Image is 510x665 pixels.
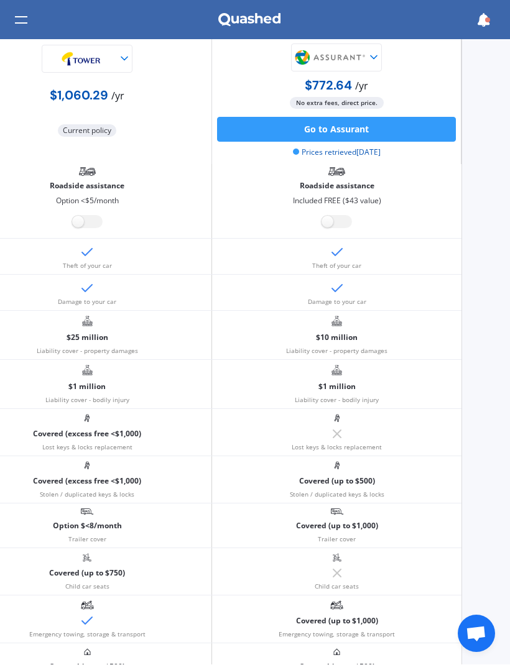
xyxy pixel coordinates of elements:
[331,365,342,376] img: Liability cover - bodily injury
[37,347,138,355] small: Liability cover - property damages
[299,473,375,491] p: Covered (up to $500)
[308,298,366,306] small: Damage to your car
[68,378,106,397] p: $1 million
[305,78,352,94] b: $772.64
[290,98,384,110] span: No extra fees, direct price.
[84,462,90,470] img: Stolen / duplicated keys & locks
[83,554,91,562] img: Child car seats
[290,491,384,498] small: Stolen / duplicated keys & locks
[318,536,356,543] small: Trailer cover
[318,378,356,397] p: $1 million
[53,518,122,536] p: Option $<8/month
[58,125,116,137] span: Current policy
[82,365,93,376] img: Liability cover - bodily injury
[458,615,495,653] div: Open chat
[42,444,132,451] small: Lost keys & locks replacement
[333,554,341,562] img: Child car seats
[67,329,108,347] p: $25 million
[292,444,382,451] small: Lost keys & locks replacement
[330,601,343,610] img: Emergency towing, storage & transport
[44,45,118,73] img: Tower
[29,631,146,638] small: Emergency towing, storage & transport
[81,601,94,610] img: Emergency towing, storage & transport
[84,415,90,423] img: Lost keys & locks replacement
[315,583,359,590] small: Child car seats
[334,415,340,423] img: Lost keys & locks replacement
[68,536,106,543] small: Trailer cover
[50,180,124,193] div: Roadside assistance
[58,298,116,306] small: Damage to your car
[40,491,134,498] small: Stolen / duplicated keys & locks
[84,649,91,656] img: Accommodation costs
[334,462,340,470] img: Stolen / duplicated keys & locks
[355,80,368,93] span: / yr
[65,583,109,590] small: Child car seats
[63,262,112,270] small: Theft of your car
[316,329,358,347] p: $10 million
[331,509,343,515] img: Trailer cover
[293,44,368,72] img: Protecta
[295,397,379,404] small: Liability cover - bodily injury
[49,565,125,583] p: Covered (up to $750)
[82,316,93,327] img: Liability cover - property damages
[50,88,108,104] b: $1,060.29
[81,509,93,515] img: Trailer cover
[331,316,342,327] img: Liability cover - property damages
[293,147,381,158] span: Prices retrieved [DATE]
[279,631,395,638] small: Emergency towing, storage & transport
[50,193,124,211] div: Option <$5/month
[33,473,141,491] p: Covered (excess free <$1,000)
[293,180,381,193] div: Roadside assistance
[293,193,381,211] div: Included FREE ($43 value)
[33,426,141,444] p: Covered (excess free <$1,000)
[217,117,456,142] button: Go to Assurant
[45,397,129,404] small: Liability cover - bodily injury
[296,518,378,536] p: Covered (up to $1,000)
[312,262,361,270] small: Theft of your car
[286,347,387,355] small: Liability cover - property damages
[111,89,124,103] span: / yr
[296,613,378,631] p: Covered (up to $1,000)
[333,649,340,656] img: Accommodation costs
